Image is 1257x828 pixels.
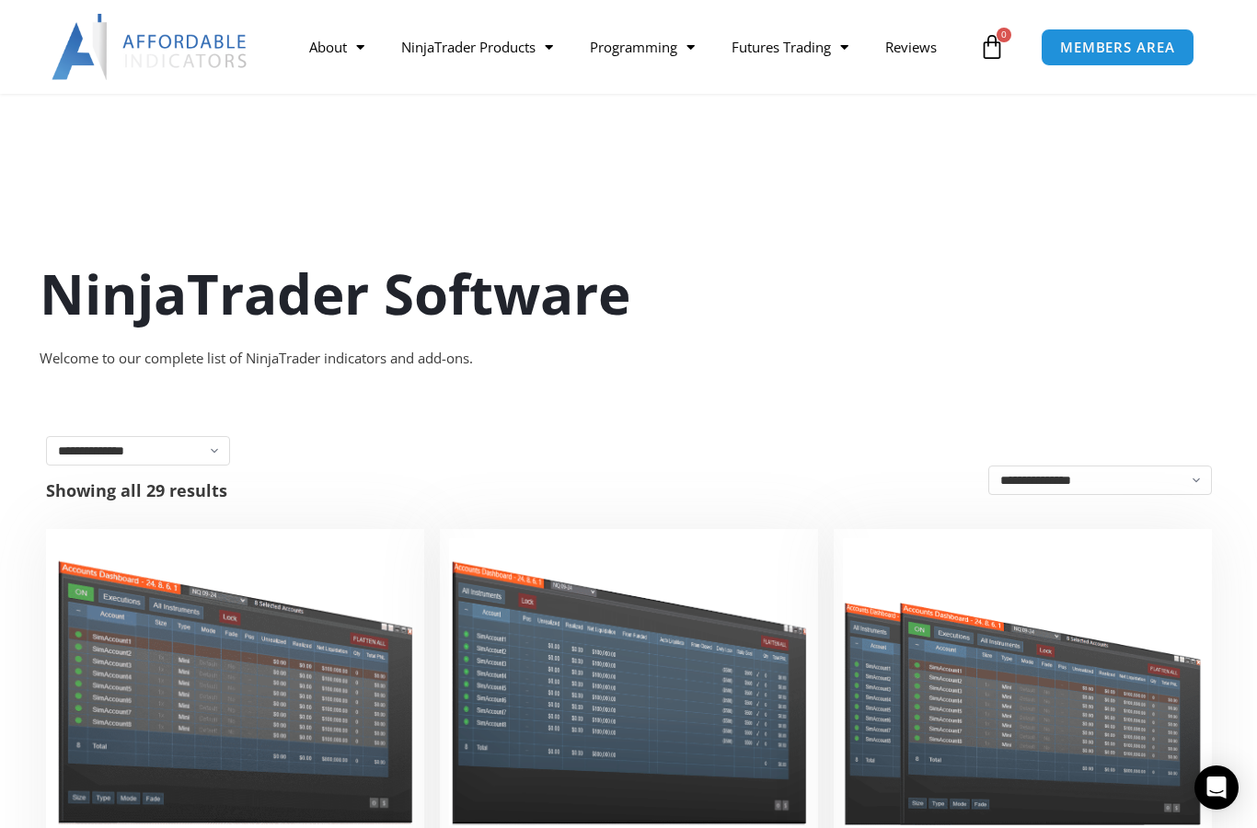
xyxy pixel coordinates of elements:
[52,14,249,80] img: LogoAI | Affordable Indicators – NinjaTrader
[867,26,955,68] a: Reviews
[997,28,1011,42] span: 0
[1060,40,1175,54] span: MEMBERS AREA
[383,26,571,68] a: NinjaTrader Products
[449,538,809,824] img: Account Risk Manager
[1194,765,1239,810] div: Open Intercom Messenger
[46,482,227,499] p: Showing all 29 results
[291,26,383,68] a: About
[40,255,1217,332] h1: NinjaTrader Software
[571,26,713,68] a: Programming
[291,26,974,68] nav: Menu
[713,26,867,68] a: Futures Trading
[40,346,1217,372] div: Welcome to our complete list of NinjaTrader indicators and add-ons.
[988,466,1212,495] select: Shop order
[951,20,1032,74] a: 0
[1041,29,1194,66] a: MEMBERS AREA
[843,538,1203,825] img: Accounts Dashboard Suite
[55,538,415,824] img: Duplicate Account Actions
